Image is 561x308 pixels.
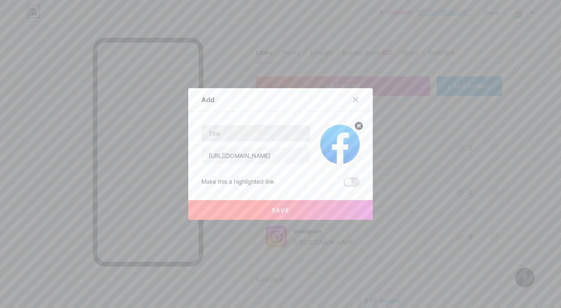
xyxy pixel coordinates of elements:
div: Add [201,95,214,105]
input: Title [202,125,310,141]
div: Make this a highlighted link [201,177,274,187]
input: URL [202,147,310,164]
img: link_thumbnail [320,125,360,164]
button: Save [188,200,373,220]
span: Save [271,207,290,214]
